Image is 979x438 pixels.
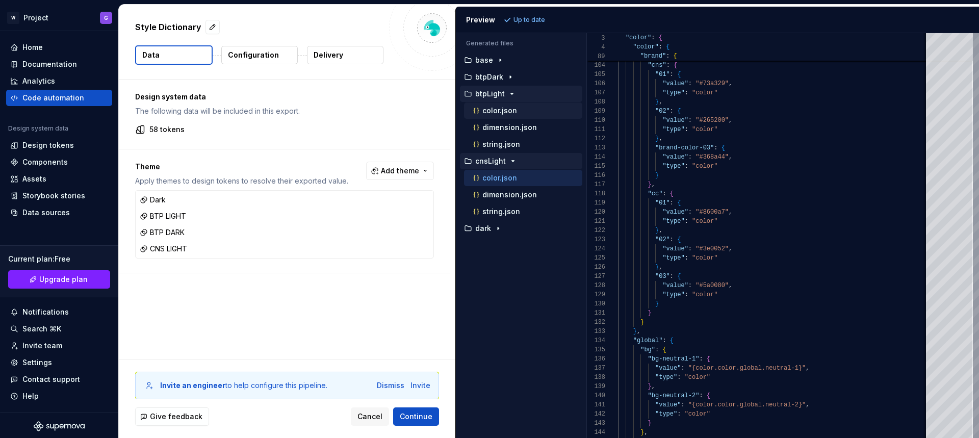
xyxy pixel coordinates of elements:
[669,190,673,197] span: {
[587,318,605,327] div: 132
[669,108,673,115] span: :
[587,382,605,391] div: 139
[644,429,648,436] span: ,
[681,365,684,372] span: :
[651,383,655,390] span: ,
[684,254,688,262] span: :
[464,172,582,184] button: color.json
[692,126,717,133] span: "color"
[6,204,112,221] a: Data sources
[655,144,714,151] span: "brand-color-03"
[22,357,52,368] div: Settings
[587,263,605,272] div: 126
[659,43,662,50] span: :
[351,407,389,426] button: Cancel
[400,411,432,422] span: Continue
[104,14,108,22] div: G
[587,180,605,189] div: 117
[6,388,112,404] button: Help
[482,174,517,182] p: color.json
[587,281,605,290] div: 128
[460,156,582,167] button: cnsLight
[22,391,39,401] div: Help
[662,291,684,298] span: "type"
[695,209,729,216] span: "#8600a7"
[377,380,404,391] div: Dismiss
[659,227,662,234] span: ,
[587,171,605,180] div: 116
[587,52,605,61] span: 89
[699,392,703,399] span: :
[692,163,717,170] span: "color"
[587,428,605,437] div: 144
[587,43,605,52] span: 4
[648,355,699,363] span: "bg-neutral-1"
[587,88,605,97] div: 107
[655,410,677,418] span: "type"
[684,374,710,381] span: "color"
[587,107,605,116] div: 109
[6,171,112,187] a: Assets
[7,12,19,24] div: W
[22,59,77,69] div: Documentation
[22,208,70,218] div: Data sources
[587,345,605,354] div: 135
[640,53,666,60] span: "brand"
[464,189,582,200] button: dimension.json
[587,162,605,171] div: 115
[6,304,112,320] button: Notifications
[729,209,732,216] span: ,
[677,410,681,418] span: :
[633,43,658,50] span: "color"
[460,223,582,234] button: dark
[692,291,717,298] span: "color"
[729,282,732,289] span: ,
[460,88,582,99] button: btpLight
[22,174,46,184] div: Assets
[659,135,662,142] span: ,
[659,98,662,106] span: ,
[648,420,651,427] span: }
[648,383,651,390] span: }
[587,308,605,318] div: 131
[677,108,681,115] span: {
[22,324,61,334] div: Search ⌘K
[666,43,669,50] span: {
[587,208,605,217] div: 120
[135,92,434,102] p: Design system data
[692,218,717,225] span: "color"
[684,291,688,298] span: :
[587,364,605,373] div: 137
[587,253,605,263] div: 125
[648,310,651,317] span: }
[587,336,605,345] div: 134
[464,206,582,217] button: string.json
[662,218,684,225] span: "type"
[22,93,84,103] div: Code automation
[674,53,677,60] span: {
[677,71,681,78] span: {
[695,245,729,252] span: "#3e0052"
[806,401,809,408] span: ,
[23,13,48,23] div: Project
[587,299,605,308] div: 130
[721,144,725,151] span: {
[729,245,732,252] span: ,
[655,300,659,307] span: }
[655,401,681,408] span: "value"
[655,108,670,115] span: "02"
[228,50,279,60] p: Configuration
[662,282,688,289] span: "value"
[6,338,112,354] a: Invite team
[410,380,430,391] button: Invite
[149,124,185,135] p: 58 tokens
[655,264,659,271] span: }
[587,327,605,336] div: 133
[684,163,688,170] span: :
[135,45,213,65] button: Data
[677,199,681,207] span: {
[659,34,662,41] span: {
[587,235,605,244] div: 123
[587,409,605,419] div: 142
[140,195,166,205] div: Dark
